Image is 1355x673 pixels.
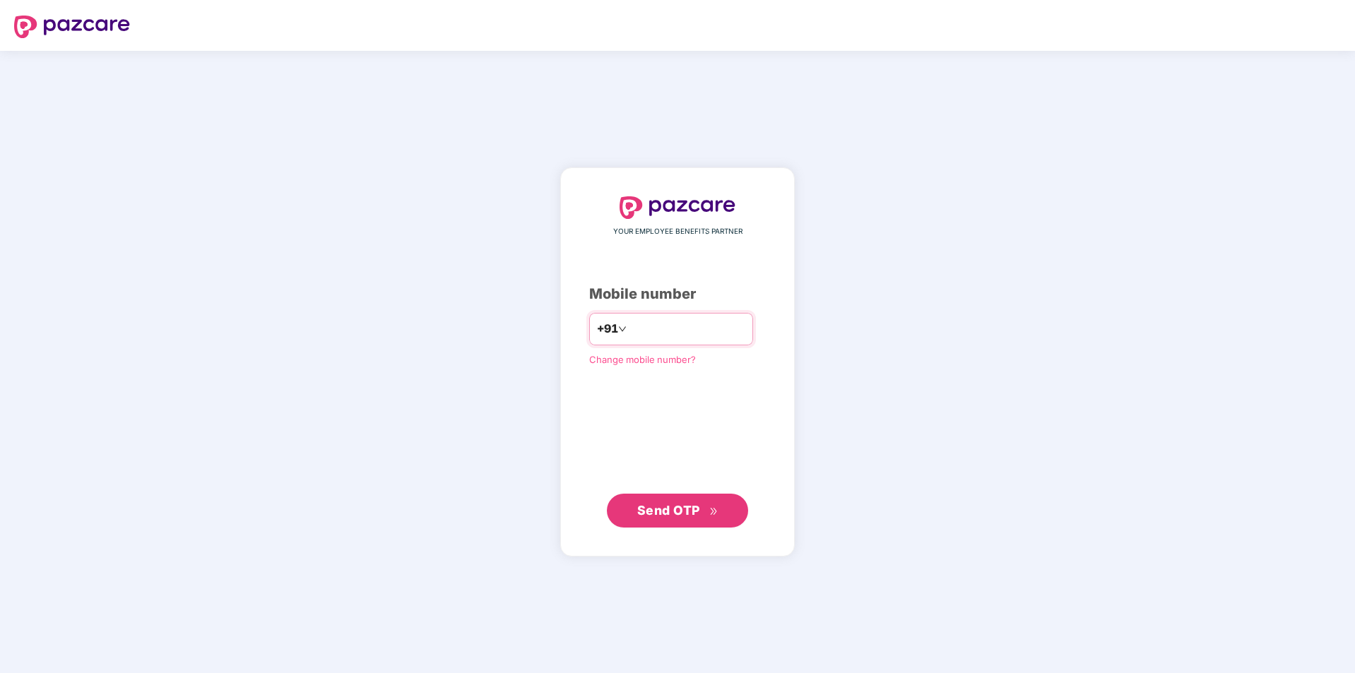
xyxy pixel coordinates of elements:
[589,354,696,365] a: Change mobile number?
[709,507,718,516] span: double-right
[613,226,742,237] span: YOUR EMPLOYEE BENEFITS PARTNER
[607,494,748,528] button: Send OTPdouble-right
[14,16,130,38] img: logo
[618,325,627,333] span: down
[597,320,618,338] span: +91
[637,503,700,518] span: Send OTP
[620,196,735,219] img: logo
[589,283,766,305] div: Mobile number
